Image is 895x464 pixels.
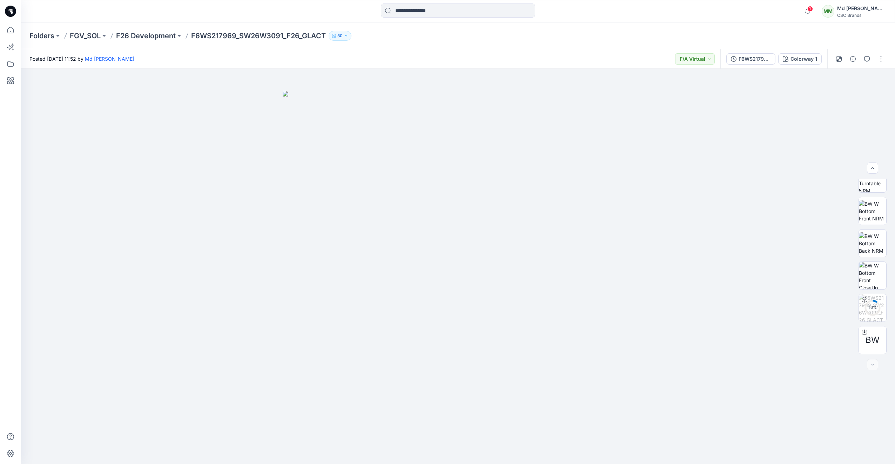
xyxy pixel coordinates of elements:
a: Folders [29,31,54,41]
img: BW W Bottom Front CloseUp NRM [859,262,886,289]
img: BW W Bottom Turntable NRM [859,165,886,192]
div: MM [822,5,834,18]
span: BW [866,334,880,346]
a: Md [PERSON_NAME] [85,56,134,62]
div: 10 % [864,305,881,311]
img: F6WS217969_SW26W3091_F26_GLACT_VFA Colorway 1 [859,294,886,322]
div: Md [PERSON_NAME] [837,4,886,13]
p: F6WS217969_SW26W3091_F26_GLACT [191,31,326,41]
span: 1 [807,6,813,12]
button: F6WS217969_SW26W3091_F26_GLACT_VFA [726,53,775,65]
p: 50 [337,32,343,40]
div: F6WS217969_SW26W3091_F26_GLACT_VFA [739,55,771,63]
a: F26 Development [116,31,176,41]
img: BW W Bottom Front NRM [859,200,886,222]
img: BW W Bottom Back NRM [859,232,886,254]
button: 50 [329,31,351,41]
div: CSC Brands [837,13,886,18]
button: Colorway 1 [778,53,822,65]
a: FGV_SOL [70,31,101,41]
img: eyJhbGciOiJIUzI1NiIsImtpZCI6IjAiLCJzbHQiOiJzZXMiLCJ0eXAiOiJKV1QifQ.eyJkYXRhIjp7InR5cGUiOiJzdG9yYW... [283,91,633,464]
span: Posted [DATE] 11:52 by [29,55,134,62]
button: Details [847,53,859,65]
div: Colorway 1 [790,55,817,63]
